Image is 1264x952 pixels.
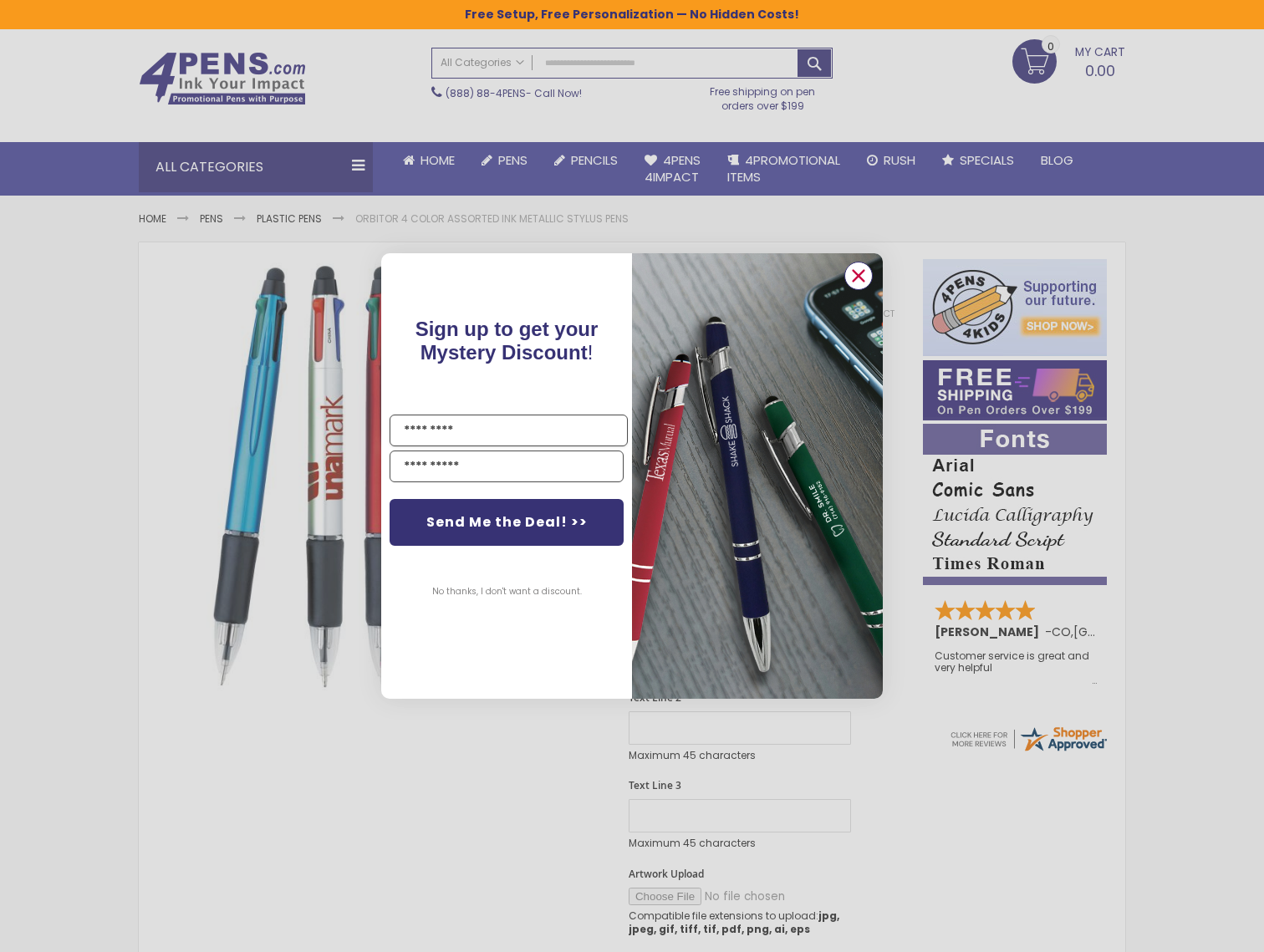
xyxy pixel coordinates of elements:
[424,571,590,613] button: No thanks, I don't want a discount.
[632,253,883,699] img: 081b18bf-2f98-4675-a917-09431eb06994.jpeg
[415,318,599,364] span: !
[1126,907,1264,952] iframe: Google Customer Reviews
[390,451,624,482] input: YOUR EMAIL
[390,499,624,546] button: Send Me the Deal! >>
[844,262,873,290] button: Close dialog
[415,318,599,364] span: Sign up to get your Mystery Discount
